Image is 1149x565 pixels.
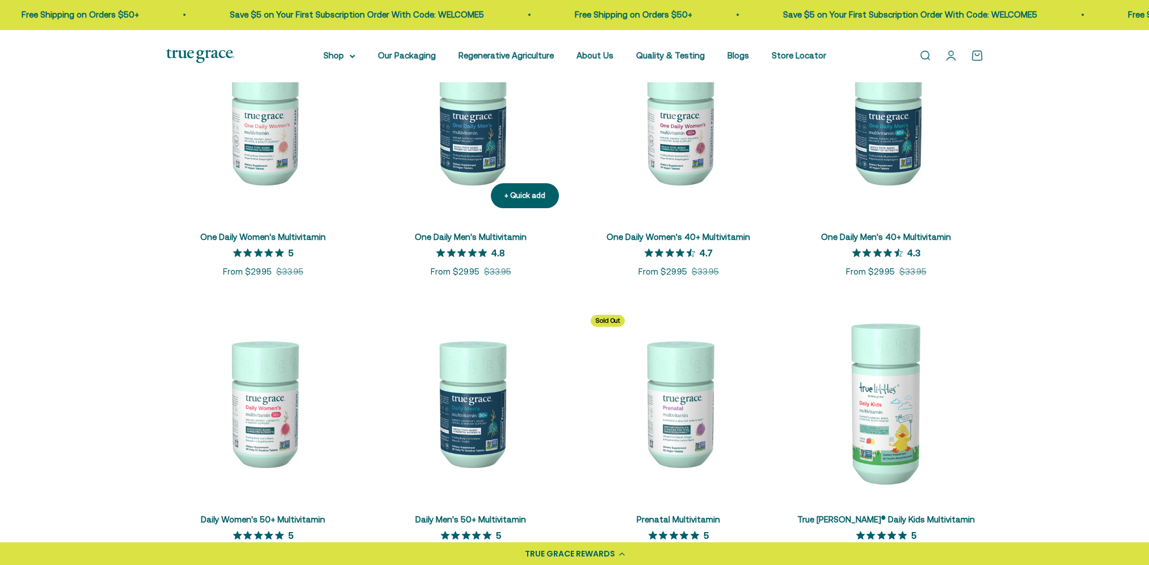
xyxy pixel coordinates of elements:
a: One Daily Women's Multivitamin [200,232,326,242]
div: + Quick add [504,190,545,202]
span: 4.3 out 5 stars rating in total 3 reviews [852,245,907,261]
span: 5 out 5 stars rating in total 3 reviews [649,527,704,543]
compare-at-price: $33.95 [484,265,511,279]
span: 5 out 5 stars rating in total 4 reviews [233,245,288,261]
compare-at-price: $33.95 [899,265,927,279]
a: Daily Women's 50+ Multivitamin [201,515,325,524]
p: 5 [288,529,293,541]
p: 5 [911,529,916,541]
a: Free Shipping on Orders $50+ [575,10,692,19]
a: Blogs [727,50,749,60]
summary: Shop [323,49,355,62]
p: Save $5 on Your First Subscription Order With Code: WELCOME5 [230,8,484,22]
img: Daily Multivitamin to Support a Healthy Mom & Baby* For women during pre-conception, pregnancy, a... [582,306,776,500]
p: 5 [496,529,501,541]
a: Our Packaging [378,50,436,60]
p: Save $5 on Your First Subscription Order With Code: WELCOME5 [783,8,1037,22]
img: One Daily Men's Multivitamin [374,23,568,217]
img: We select ingredients that play a concrete role in true health, and we include them at effective ... [166,23,360,217]
span: 4.7 out 5 stars rating in total 21 reviews [645,245,700,261]
img: Daily Men's 50+ Multivitamin [374,306,568,500]
a: One Daily Women's 40+ Multivitamin [607,232,750,242]
sale-price: From $29.95 [223,265,272,279]
img: Daily Multivitamin for Energy, Longevity, Heart Health, & Memory Support* L-ergothioneine to supp... [166,306,360,500]
button: + Quick add [491,183,559,209]
a: Daily Men's 50+ Multivitamin [415,515,526,524]
a: One Daily Men's Multivitamin [415,232,527,242]
compare-at-price: $33.95 [692,265,719,279]
a: About Us [576,50,613,60]
span: 5 out 5 stars rating in total 1 reviews [441,527,496,543]
a: Quality & Testing [636,50,705,60]
img: One Daily Men's 40+ Multivitamin [789,23,983,217]
div: TRUE GRACE REWARDS [525,548,615,560]
img: True Littles® Daily Kids Multivitamin [789,306,983,500]
p: 4.8 [491,247,505,258]
p: 4.3 [907,247,920,258]
sale-price: From $29.95 [638,265,687,279]
span: 5 out 5 stars rating in total 4 reviews [856,527,911,543]
a: One Daily Men's 40+ Multivitamin [821,232,951,242]
p: 4.7 [700,247,713,258]
sale-price: From $29.95 [846,265,895,279]
sale-price: From $29.95 [431,265,479,279]
compare-at-price: $33.95 [276,265,304,279]
a: Free Shipping on Orders $50+ [22,10,139,19]
span: 5 out 5 stars rating in total 8 reviews [233,527,288,543]
p: 5 [704,529,709,541]
a: True [PERSON_NAME]® Daily Kids Multivitamin [797,515,975,524]
a: Regenerative Agriculture [458,50,554,60]
img: Daily Multivitamin for Immune Support, Energy, Daily Balance, and Healthy Bone Support* Vitamin A... [582,23,776,217]
span: 4.8 out 5 stars rating in total 4 reviews [436,245,491,261]
p: 5 [288,247,293,258]
a: Store Locator [772,50,826,60]
a: Prenatal Multivitamin [637,515,720,524]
